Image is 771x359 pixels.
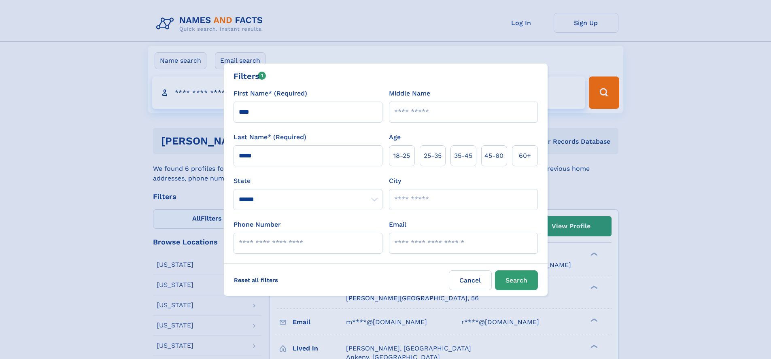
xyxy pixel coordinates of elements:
label: Middle Name [389,89,430,98]
span: 60+ [519,151,531,161]
span: 25‑35 [424,151,442,161]
label: Last Name* (Required) [234,132,306,142]
span: 45‑60 [484,151,503,161]
label: State [234,176,382,186]
label: First Name* (Required) [234,89,307,98]
label: City [389,176,401,186]
label: Age [389,132,401,142]
div: Filters [234,70,266,82]
label: Reset all filters [229,270,283,290]
button: Search [495,270,538,290]
label: Email [389,220,406,229]
span: 18‑25 [393,151,410,161]
span: 35‑45 [454,151,472,161]
label: Phone Number [234,220,281,229]
label: Cancel [449,270,492,290]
